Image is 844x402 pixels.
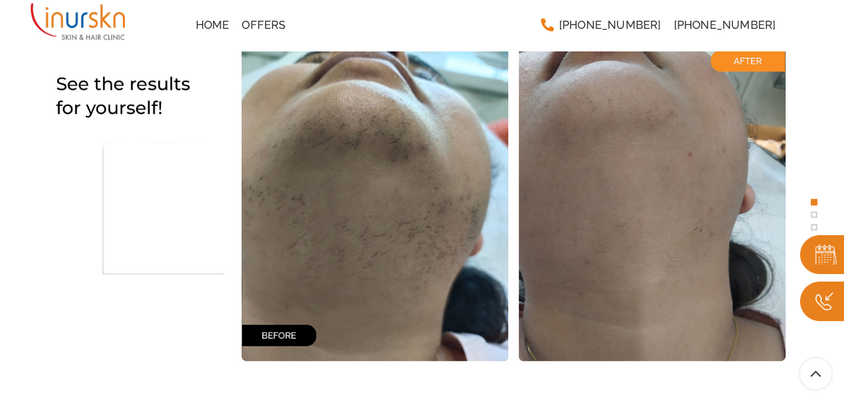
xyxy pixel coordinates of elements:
[242,19,286,31] span: Offers
[668,13,783,38] a: [PHONE_NUMBER]
[196,19,230,31] span: Home
[674,19,776,31] span: [PHONE_NUMBER]
[800,358,831,389] a: Scroll To Top
[559,19,661,31] span: [PHONE_NUMBER]
[534,13,668,38] a: [PHONE_NUMBER]
[190,13,236,38] a: Home
[235,13,292,38] a: Offers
